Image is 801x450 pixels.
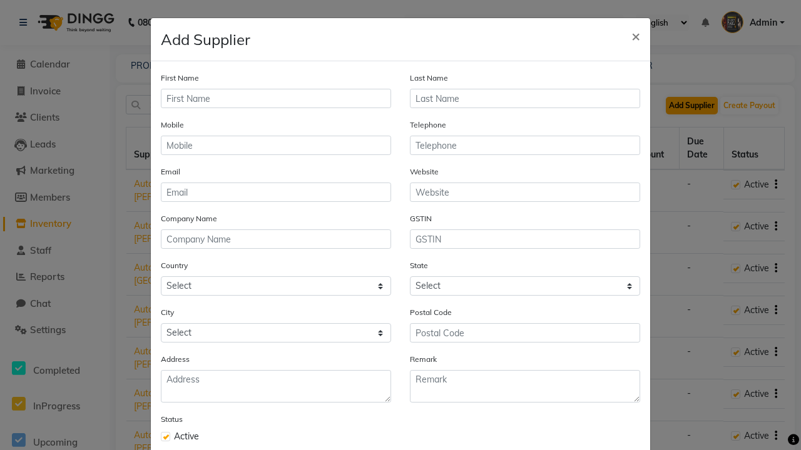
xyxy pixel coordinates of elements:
[410,182,640,202] input: Website
[161,213,217,224] label: Company Name
[161,72,199,84] label: First Name
[410,229,640,249] input: GSTIN
[161,307,174,318] label: City
[621,18,650,53] button: Close
[410,354,437,365] label: Remark
[410,119,446,131] label: Telephone
[631,26,640,45] span: ×
[161,28,250,51] h4: Add Supplier
[161,136,391,155] input: Mobile
[410,323,640,342] input: Postal Code
[161,354,190,365] label: Address
[174,430,199,443] span: Active
[161,260,188,271] label: Country
[161,182,391,202] input: Email
[161,166,180,177] label: Email
[161,89,391,108] input: First Name
[410,136,640,155] input: Telephone
[410,166,439,177] label: Website
[410,307,452,318] label: Postal Code
[410,89,640,108] input: Last Name
[410,260,428,271] label: State
[410,213,432,224] label: GSTIN
[161,229,391,249] input: Company Name
[410,72,448,84] label: Last Name
[161,414,183,425] label: Status
[161,119,184,131] label: Mobile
